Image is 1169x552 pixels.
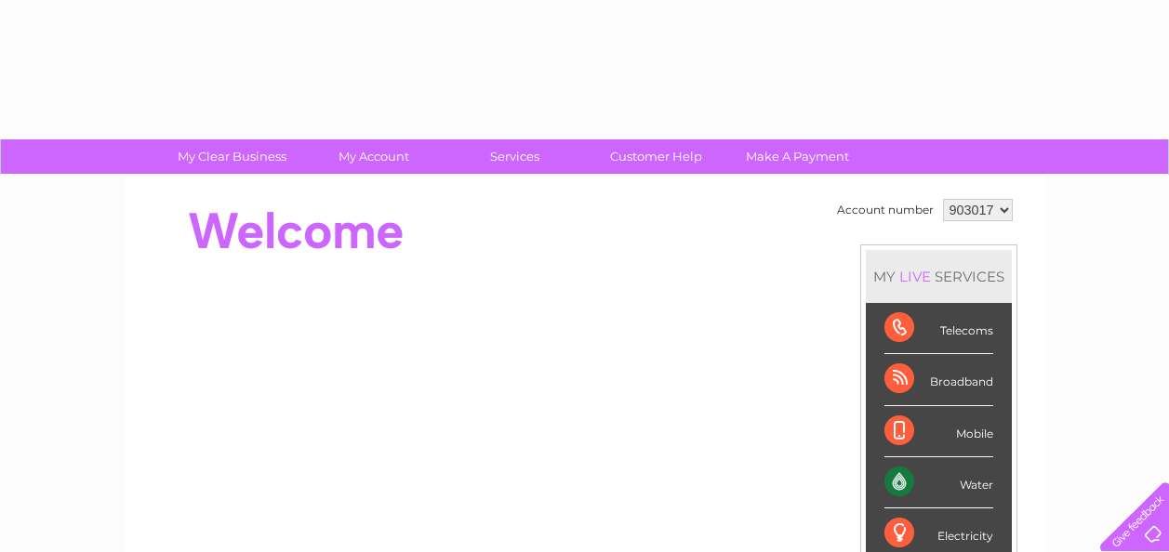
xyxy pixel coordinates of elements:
a: My Clear Business [155,139,309,174]
a: Make A Payment [721,139,874,174]
a: Services [438,139,591,174]
div: Water [884,457,993,508]
div: MY SERVICES [866,250,1012,303]
td: Account number [832,194,938,226]
div: LIVE [896,268,935,285]
div: Telecoms [884,303,993,354]
a: Customer Help [579,139,733,174]
div: Mobile [884,406,993,457]
a: My Account [297,139,450,174]
div: Broadband [884,354,993,405]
